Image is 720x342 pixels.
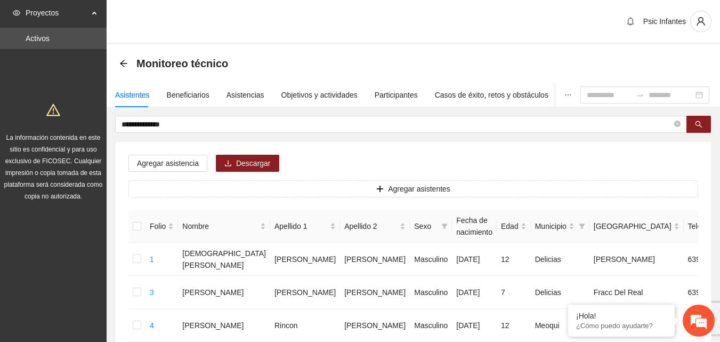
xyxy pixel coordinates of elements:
button: ellipsis [556,83,580,107]
div: Casos de éxito, retos y obstáculos [435,89,548,101]
div: Participantes [375,89,418,101]
td: Delicias [531,243,589,276]
button: user [690,11,711,32]
span: close-circle [674,120,681,130]
span: to [636,91,644,99]
div: Back [119,59,128,68]
span: La información contenida en este sitio es confidencial y para uso exclusivo de FICOSEC. Cualquier... [4,134,103,200]
span: Edad [501,220,519,232]
td: 7 [497,276,531,309]
button: downloadDescargar [216,155,279,172]
button: Agregar asistencia [128,155,207,172]
span: filter [577,218,587,234]
td: [PERSON_NAME] [178,309,270,342]
a: 1 [150,255,154,264]
th: Apellido 2 [340,210,410,243]
button: plusAgregar asistentes [128,180,698,197]
td: [PERSON_NAME] [340,276,410,309]
div: Asistentes [115,89,150,101]
td: [DEMOGRAPHIC_DATA][PERSON_NAME] [178,243,270,276]
th: Municipio [531,210,589,243]
span: search [695,121,702,129]
td: [DATE] [452,309,497,342]
span: close-circle [674,121,681,127]
span: Folio [150,220,166,232]
td: [PERSON_NAME] [340,309,410,342]
td: Meoqui [531,309,589,342]
th: Apellido 1 [270,210,340,243]
span: Sexo [414,220,437,232]
p: ¿Cómo puedo ayudarte? [576,322,667,330]
td: [PERSON_NAME] [270,276,340,309]
a: Activos [26,34,50,43]
span: Agregar asistencia [137,157,199,169]
td: [PERSON_NAME] [340,243,410,276]
span: Municipio [535,220,567,232]
td: 12 [497,243,531,276]
a: 3 [150,288,154,297]
th: Colonia [589,210,684,243]
td: Masculino [410,309,452,342]
span: user [691,17,711,26]
th: Nombre [178,210,270,243]
span: filter [441,223,448,229]
td: Rincon [270,309,340,342]
span: filter [439,218,450,234]
span: Psic Infantes [643,17,686,26]
span: download [224,160,232,168]
span: [GEOGRAPHIC_DATA] [594,220,672,232]
td: [DATE] [452,243,497,276]
th: Fecha de nacimiento [452,210,497,243]
td: Masculino [410,243,452,276]
span: eye [13,9,20,17]
button: search [686,116,711,133]
span: plus [376,185,384,194]
span: bell [622,17,638,26]
td: [DATE] [452,276,497,309]
span: Nombre [182,220,258,232]
div: Objetivos y actividades [281,89,358,101]
span: warning [46,103,60,117]
span: Descargar [236,157,271,169]
td: [PERSON_NAME] [178,276,270,309]
td: [PERSON_NAME] [589,243,684,276]
td: [PERSON_NAME] [270,243,340,276]
div: ¡Hola! [576,312,667,320]
span: Agregar asistentes [388,183,450,195]
td: Masculino [410,276,452,309]
a: 4 [150,321,154,330]
span: Apellido 1 [274,220,328,232]
th: Edad [497,210,531,243]
button: bell [622,13,639,30]
span: arrow-left [119,59,128,68]
td: 12 [497,309,531,342]
td: Delicias [531,276,589,309]
span: swap-right [636,91,644,99]
span: Apellido 2 [344,220,398,232]
th: Folio [145,210,178,243]
td: Fracc Del Real [589,276,684,309]
span: Monitoreo técnico [136,55,228,72]
span: ellipsis [564,91,572,99]
span: filter [579,223,585,229]
span: Proyectos [26,2,88,23]
div: Asistencias [226,89,264,101]
div: Beneficiarios [167,89,209,101]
